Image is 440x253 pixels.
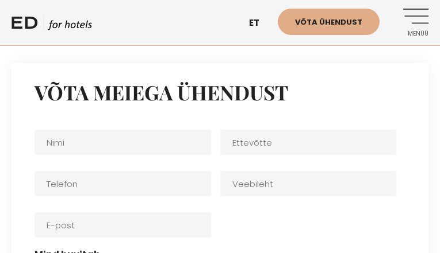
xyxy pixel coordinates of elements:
a: Võta ühendust [278,9,380,35]
input: Veebileht [220,171,397,196]
input: Telefon [35,171,211,196]
input: E-post [35,212,211,238]
a: ED HOTELS [12,14,92,32]
input: Ettevõtte [220,130,397,155]
input: Nimi [35,130,211,155]
span: Menüü [397,30,428,37]
h2: Võta meiega ühendust [35,80,405,104]
a: et [243,11,278,34]
a: Menüü [397,9,428,40]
